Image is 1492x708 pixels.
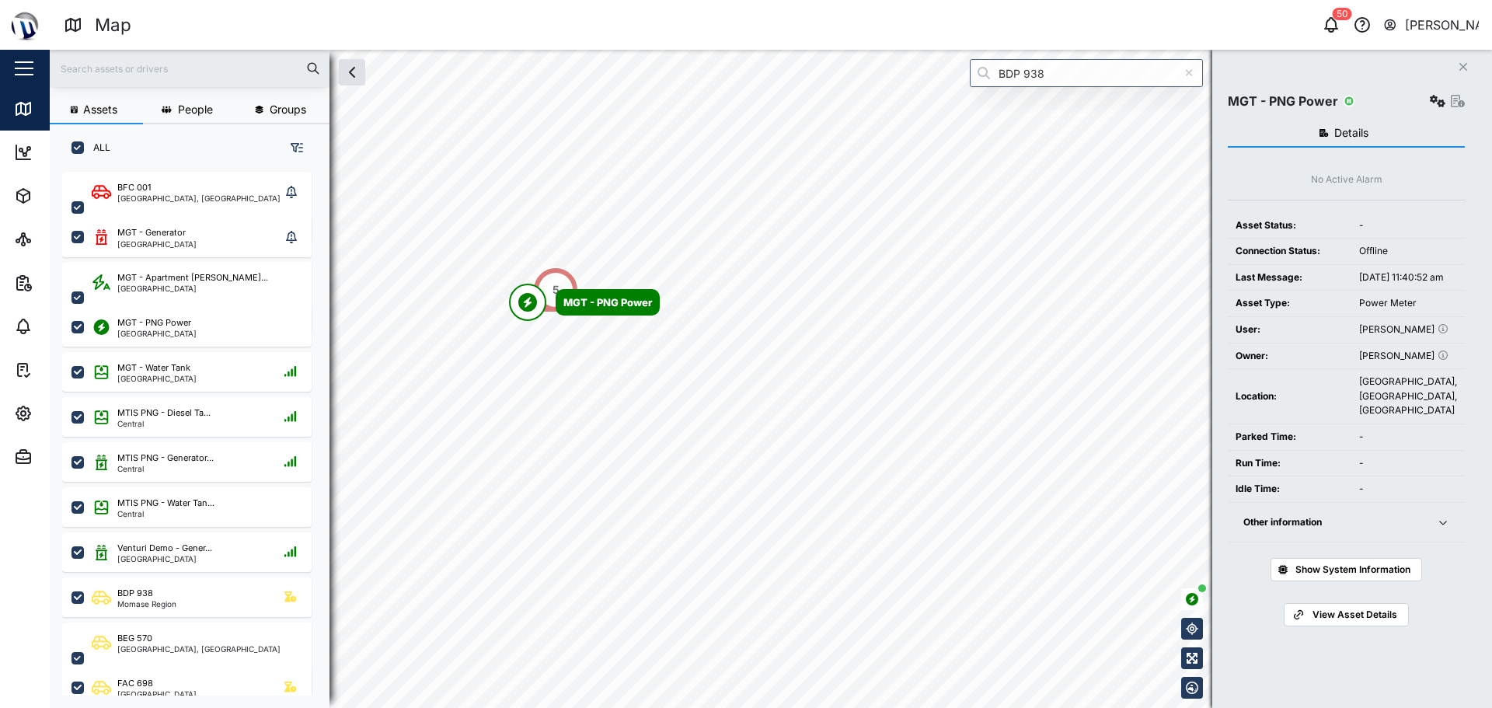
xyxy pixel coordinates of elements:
[1295,559,1410,581] span: Show System Information
[59,57,320,80] input: Search assets or drivers
[1236,349,1344,364] div: Owner:
[1236,218,1344,233] div: Asset Status:
[117,452,214,465] div: MTIS PNG - Generator...
[40,318,89,335] div: Alarms
[117,677,153,690] div: FAC 698
[270,104,306,115] span: Groups
[117,420,211,427] div: Central
[1333,8,1352,20] div: 50
[62,166,329,696] div: grid
[1236,296,1344,311] div: Asset Type:
[117,375,197,382] div: [GEOGRAPHIC_DATA]
[1236,430,1344,445] div: Parked Time:
[40,361,83,378] div: Tasks
[1236,244,1344,259] div: Connection Status:
[40,100,75,117] div: Map
[1359,430,1457,445] div: -
[117,645,281,653] div: [GEOGRAPHIC_DATA], [GEOGRAPHIC_DATA]
[1284,603,1408,626] a: View Asset Details
[95,12,131,39] div: Map
[970,59,1203,87] input: Search by People, Asset, Geozone or Place
[83,104,117,115] span: Assets
[1236,389,1344,404] div: Location:
[40,448,86,466] div: Admin
[117,226,186,239] div: MGT - Generator
[1359,218,1457,233] div: -
[1228,92,1338,111] div: MGT - PNG Power
[117,284,268,292] div: [GEOGRAPHIC_DATA]
[40,405,96,422] div: Settings
[117,240,197,248] div: [GEOGRAPHIC_DATA]
[40,144,110,161] div: Dashboard
[50,50,1492,708] canvas: Map
[117,587,153,600] div: BDP 938
[117,271,268,284] div: MGT - Apartment [PERSON_NAME]...
[117,406,211,420] div: MTIS PNG - Diesel Ta...
[1228,503,1465,542] button: Other information
[40,274,93,291] div: Reports
[40,187,89,204] div: Assets
[117,316,191,330] div: MGT - PNG Power
[1405,16,1480,35] div: [PERSON_NAME]
[178,104,213,115] span: People
[117,690,197,698] div: [GEOGRAPHIC_DATA]
[1312,604,1397,626] span: View Asset Details
[40,231,78,248] div: Sites
[1271,558,1422,581] button: Show System Information
[117,632,152,645] div: BEG 570
[117,194,281,202] div: [GEOGRAPHIC_DATA], [GEOGRAPHIC_DATA]
[1236,323,1344,337] div: User:
[1359,244,1457,259] div: Offline
[117,510,214,518] div: Central
[1311,173,1382,187] div: No Active Alarm
[1334,127,1368,138] span: Details
[1236,270,1344,285] div: Last Message:
[1236,482,1344,497] div: Idle Time:
[8,8,42,42] img: Main Logo
[563,295,652,310] div: MGT - PNG Power
[84,141,110,154] label: ALL
[1382,14,1480,36] button: [PERSON_NAME]
[117,497,214,510] div: MTIS PNG - Water Tan...
[117,361,190,375] div: MGT - Water Tank
[509,284,660,321] div: Map marker
[117,600,176,608] div: Momase Region
[117,555,212,563] div: [GEOGRAPHIC_DATA]
[1359,456,1457,471] div: -
[1359,375,1457,418] div: [GEOGRAPHIC_DATA], [GEOGRAPHIC_DATA], [GEOGRAPHIC_DATA]
[1243,515,1418,530] div: Other information
[1359,296,1457,311] div: Power Meter
[553,281,559,298] div: 5
[117,465,214,473] div: Central
[117,542,212,555] div: Venturi Demo - Gener...
[1359,323,1457,337] div: [PERSON_NAME]
[1359,349,1457,364] div: [PERSON_NAME]
[117,330,197,337] div: [GEOGRAPHIC_DATA]
[1359,270,1457,285] div: [DATE] 11:40:52 am
[1236,456,1344,471] div: Run Time:
[532,267,579,313] div: Map marker
[1359,482,1457,497] div: -
[117,181,151,194] div: BFC 001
